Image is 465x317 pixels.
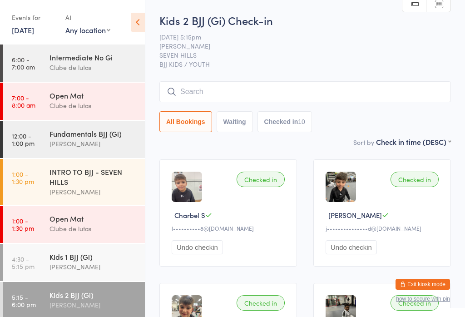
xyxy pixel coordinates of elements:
[159,50,437,59] span: SEVEN HILLS
[49,90,137,100] div: Open Mat
[326,224,441,232] div: j•••••••••••••••d@[DOMAIN_NAME]
[328,210,382,220] span: [PERSON_NAME]
[298,118,305,125] div: 10
[49,213,137,223] div: Open Mat
[12,56,35,70] time: 6:00 - 7:00 am
[237,295,285,311] div: Checked in
[3,83,145,120] a: 7:00 -8:00 amOpen MatClube de lutas
[12,25,34,35] a: [DATE]
[12,255,35,270] time: 4:30 - 5:15 pm
[217,111,253,132] button: Waiting
[12,293,36,308] time: 5:15 - 6:00 pm
[159,13,451,28] h2: Kids 2 BJJ (Gi) Check-in
[49,262,137,272] div: [PERSON_NAME]
[49,62,137,73] div: Clube de lutas
[49,100,137,111] div: Clube de lutas
[3,206,145,243] a: 1:00 -1:30 pmOpen MatClube de lutas
[391,172,439,187] div: Checked in
[12,94,35,109] time: 7:00 - 8:00 am
[326,172,356,202] img: image1723705694.png
[174,210,205,220] span: Charbel S
[257,111,312,132] button: Checked in10
[65,25,110,35] div: Any location
[65,10,110,25] div: At
[3,244,145,281] a: 4:30 -5:15 pmKids 1 BJJ (Gi)[PERSON_NAME]
[49,300,137,310] div: [PERSON_NAME]
[172,224,287,232] div: l••••••••••8@[DOMAIN_NAME]
[12,10,56,25] div: Events for
[159,59,451,69] span: BJJ KIDS / YOUTH
[391,295,439,311] div: Checked in
[3,121,145,158] a: 12:00 -1:00 pmFundamentals BJJ (Gi)[PERSON_NAME]
[3,45,145,82] a: 6:00 -7:00 amIntermediate No GiClube de lutas
[159,41,437,50] span: [PERSON_NAME]
[396,296,450,302] button: how to secure with pin
[49,167,137,187] div: INTRO TO BJJ - SEVEN HILLS
[49,290,137,300] div: Kids 2 BJJ (Gi)
[159,111,212,132] button: All Bookings
[3,159,145,205] a: 1:00 -1:30 pmINTRO TO BJJ - SEVEN HILLS[PERSON_NAME]
[49,223,137,234] div: Clube de lutas
[49,187,137,197] div: [PERSON_NAME]
[49,252,137,262] div: Kids 1 BJJ (Gi)
[172,240,223,254] button: Undo checkin
[353,138,374,147] label: Sort by
[326,240,377,254] button: Undo checkin
[12,217,34,232] time: 1:00 - 1:30 pm
[49,129,137,139] div: Fundamentals BJJ (Gi)
[12,170,34,185] time: 1:00 - 1:30 pm
[172,172,202,202] img: image1731103397.png
[49,139,137,149] div: [PERSON_NAME]
[159,32,437,41] span: [DATE] 5:15pm
[159,81,451,102] input: Search
[376,137,451,147] div: Check in time (DESC)
[396,279,450,290] button: Exit kiosk mode
[49,52,137,62] div: Intermediate No Gi
[12,132,35,147] time: 12:00 - 1:00 pm
[237,172,285,187] div: Checked in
